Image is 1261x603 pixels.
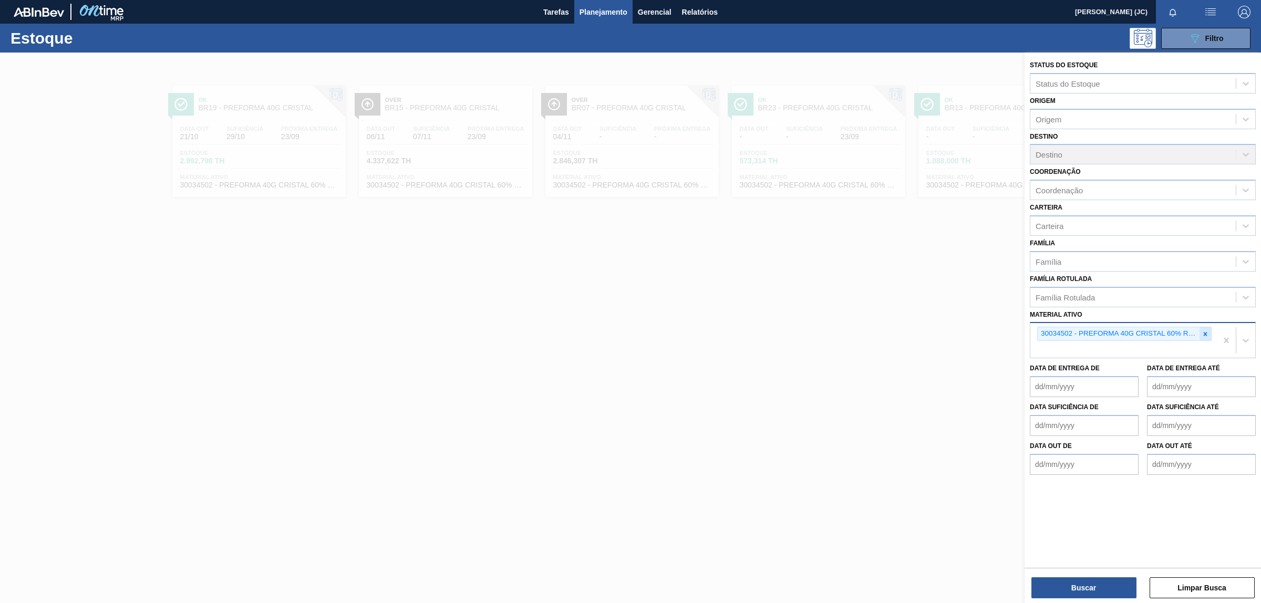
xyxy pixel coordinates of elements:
[1030,454,1139,475] input: dd/mm/yyyy
[682,6,718,18] span: Relatórios
[1036,186,1083,195] div: Coordenação
[1030,311,1082,318] label: Material ativo
[14,7,64,17] img: TNhmsLtSVTkK8tSr43FrP2fwEKptu5GPRR3wAAAABJRU5ErkJggg==
[1204,6,1217,18] img: userActions
[1156,5,1190,19] button: Notificações
[1030,168,1081,175] label: Coordenação
[1147,415,1256,436] input: dd/mm/yyyy
[580,6,627,18] span: Planejamento
[1147,403,1219,411] label: Data suficiência até
[1030,240,1055,247] label: Família
[1030,204,1062,211] label: Carteira
[1030,403,1099,411] label: Data suficiência de
[1038,327,1200,340] div: 30034502 - PREFORMA 40G CRISTAL 60% REC
[1030,376,1139,397] input: dd/mm/yyyy
[1036,115,1061,123] div: Origem
[1147,376,1256,397] input: dd/mm/yyyy
[1030,133,1058,140] label: Destino
[11,32,173,44] h1: Estoque
[1030,97,1056,105] label: Origem
[1161,28,1250,49] button: Filtro
[1147,442,1192,450] label: Data out até
[1147,365,1220,372] label: Data de Entrega até
[1030,61,1098,69] label: Status do Estoque
[543,6,569,18] span: Tarefas
[638,6,671,18] span: Gerencial
[1147,454,1256,475] input: dd/mm/yyyy
[1130,28,1156,49] div: Pogramando: nenhum usuário selecionado
[1030,275,1092,283] label: Família Rotulada
[1036,293,1095,301] div: Família Rotulada
[1238,6,1250,18] img: Logout
[1030,442,1072,450] label: Data out de
[1205,34,1224,43] span: Filtro
[1036,221,1063,230] div: Carteira
[1036,79,1100,88] div: Status do Estoque
[1030,365,1100,372] label: Data de Entrega de
[1030,415,1139,436] input: dd/mm/yyyy
[1036,257,1061,266] div: Família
